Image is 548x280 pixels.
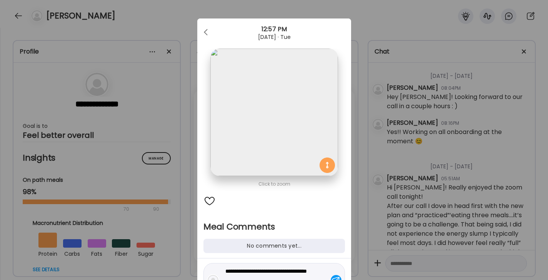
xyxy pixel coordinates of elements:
div: 12:57 PM [197,25,351,34]
div: Click to zoom [203,179,345,189]
div: No comments yet... [203,239,345,253]
img: images%2Fm9fiY3mRTbTkRelbGMp9pv7HbUn1%2FXIhcNHHHsiCBmZdm3FYs%2Fy5luG1SzHjXsFda8f6R3_1080 [210,49,338,176]
h2: Meal Comments [203,221,345,233]
div: [DATE] · Tue [197,34,351,40]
